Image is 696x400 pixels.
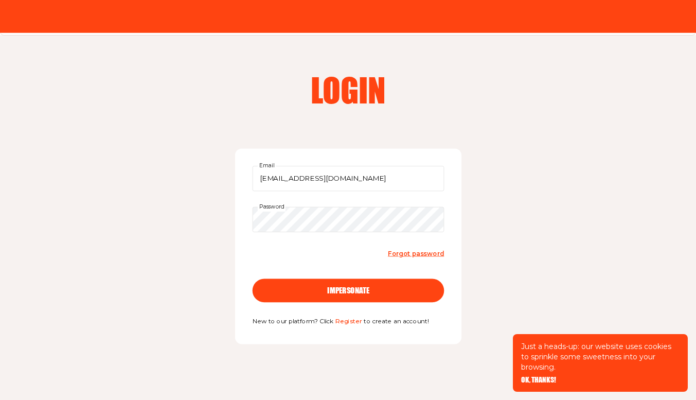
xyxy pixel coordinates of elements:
[327,287,369,294] span: impersonate
[388,248,444,259] a: Forgot password
[252,207,444,232] input: Password
[335,317,362,325] a: Register
[252,316,444,326] p: New to our platform? Click to create an account!
[252,166,444,191] input: Email
[521,376,556,384] button: OK, THANKS!
[217,73,480,106] h2: Login
[388,250,444,257] span: Forgot password
[252,279,444,302] button: impersonate
[257,202,285,212] label: Password
[257,161,276,171] label: Email
[521,341,680,372] p: Just a heads-up: our website uses cookies to sprinkle some sweetness into your browsing.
